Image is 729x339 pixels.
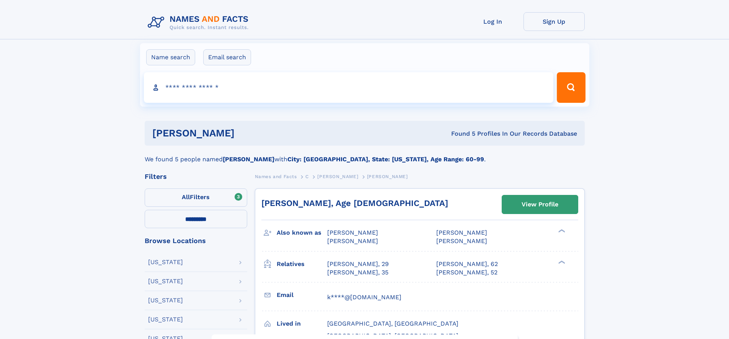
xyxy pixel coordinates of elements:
[277,226,327,239] h3: Also known as
[556,260,566,264] div: ❯
[327,268,388,277] a: [PERSON_NAME], 35
[144,72,554,103] input: search input
[223,156,274,163] b: [PERSON_NAME]
[145,188,247,207] label: Filters
[343,130,577,138] div: Found 5 Profiles In Our Records Database
[203,49,251,65] label: Email search
[367,174,408,179] span: [PERSON_NAME]
[277,258,327,271] h3: Relatives
[317,174,358,179] span: [PERSON_NAME]
[148,259,183,265] div: [US_STATE]
[261,198,448,208] a: [PERSON_NAME], Age [DEMOGRAPHIC_DATA]
[502,195,578,214] a: View Profile
[148,278,183,284] div: [US_STATE]
[146,49,195,65] label: Name search
[148,316,183,323] div: [US_STATE]
[327,260,389,268] a: [PERSON_NAME], 29
[182,193,190,201] span: All
[557,72,585,103] button: Search Button
[145,173,247,180] div: Filters
[277,289,327,302] h3: Email
[436,268,497,277] a: [PERSON_NAME], 52
[287,156,484,163] b: City: [GEOGRAPHIC_DATA], State: [US_STATE], Age Range: 60-99
[327,229,378,236] span: [PERSON_NAME]
[145,237,247,244] div: Browse Locations
[556,229,566,234] div: ❯
[148,297,183,303] div: [US_STATE]
[152,128,343,138] h1: [PERSON_NAME]
[524,12,585,31] a: Sign Up
[145,12,255,33] img: Logo Names and Facts
[462,12,524,31] a: Log In
[305,174,309,179] span: C
[327,237,378,245] span: [PERSON_NAME]
[305,172,309,181] a: C
[436,237,487,245] span: [PERSON_NAME]
[317,172,358,181] a: [PERSON_NAME]
[277,317,327,330] h3: Lived in
[145,146,585,164] div: We found 5 people named with .
[436,229,487,236] span: [PERSON_NAME]
[522,196,558,213] div: View Profile
[327,320,458,327] span: [GEOGRAPHIC_DATA], [GEOGRAPHIC_DATA]
[255,172,297,181] a: Names and Facts
[436,260,498,268] a: [PERSON_NAME], 62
